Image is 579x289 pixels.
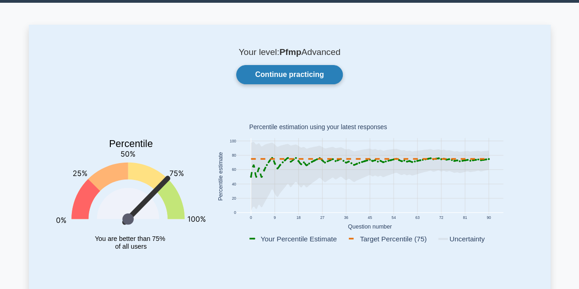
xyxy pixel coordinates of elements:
[115,243,146,251] tspan: of all users
[487,215,491,220] text: 90
[439,215,444,220] text: 72
[391,215,396,220] text: 54
[296,215,301,220] text: 18
[463,215,467,220] text: 81
[279,47,301,57] b: Pfmp
[273,215,276,220] text: 9
[51,47,529,58] p: Your level: Advanced
[229,139,236,143] text: 100
[348,224,392,230] text: Question number
[320,215,325,220] text: 27
[234,211,236,215] text: 0
[415,215,420,220] text: 63
[249,215,252,220] text: 0
[232,182,236,186] text: 40
[217,152,223,201] text: Percentile estimate
[95,235,165,242] tspan: You are better than 75%
[368,215,372,220] text: 45
[249,124,387,131] text: Percentile estimation using your latest responses
[236,65,342,84] a: Continue practicing
[232,168,236,172] text: 60
[109,138,153,149] text: Percentile
[344,215,348,220] text: 36
[232,196,236,201] text: 20
[232,153,236,158] text: 80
